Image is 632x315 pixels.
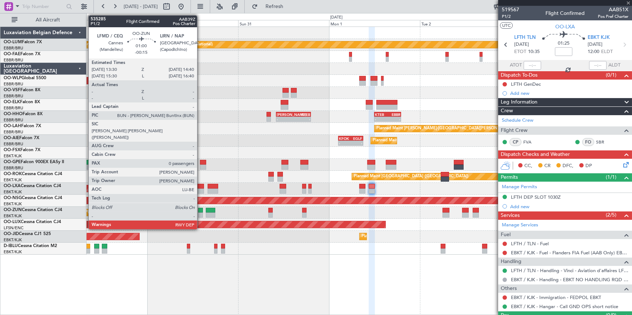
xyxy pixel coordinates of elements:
span: OO-LUX [4,220,21,224]
span: OO-GPE [4,160,21,164]
span: Leg Information [501,98,537,106]
a: OO-ROKCessna Citation CJ4 [4,172,62,176]
span: (1/1) [606,173,616,181]
div: - [351,141,362,145]
div: Add new [510,203,628,210]
div: Planned Maint Kortrijk-[GEOGRAPHIC_DATA] [100,171,185,182]
a: EBKT/KJK [4,237,22,243]
span: OO-JID [4,232,19,236]
a: EBKT/KJK [4,153,22,159]
a: LFSN/ENC [4,225,24,231]
span: Permits [501,173,518,182]
span: [DATE] [588,41,603,48]
a: EBKT/KJK [4,201,22,207]
span: 12:00 [588,48,599,56]
span: OO-ROK [4,172,22,176]
div: KTEB [375,112,388,117]
span: [DATE] [514,41,529,48]
div: - [339,141,351,145]
div: EGLF [351,136,362,141]
span: ALDT [608,62,620,69]
span: 01:25 [558,40,569,47]
div: Fri 29 [57,20,148,27]
div: EBBR [388,112,400,117]
a: OO-VSFFalcon 8X [4,88,40,92]
span: OO-LXA [4,184,21,188]
span: OO-FSX [4,148,20,152]
a: EBKT / KJK - Fuel - Flanders FIA Fuel (AAB Only) EBKT / KJK [511,250,628,256]
div: KFOK [339,136,351,141]
span: DP [585,162,592,170]
div: FO [582,138,594,146]
div: KTEB [293,112,310,117]
span: All Aircraft [19,17,77,23]
a: EBKT/KJK [4,213,22,219]
a: OO-LUMFalcon 7X [4,40,42,44]
span: ETOT [514,48,526,56]
span: OO-VSF [4,88,20,92]
span: (0/1) [606,71,616,79]
div: - [277,117,293,121]
div: Planned Maint [GEOGRAPHIC_DATA] ([GEOGRAPHIC_DATA]) [373,135,487,146]
span: DFC, [563,162,573,170]
span: OO-WLP [4,76,21,80]
button: UTC [500,22,513,29]
span: ATOT [510,62,522,69]
a: OO-FAEFalcon 7X [4,52,40,56]
div: CP [509,138,521,146]
div: Planned Maint [GEOGRAPHIC_DATA] ([GEOGRAPHIC_DATA]) [354,171,468,182]
div: [PERSON_NAME] [277,112,293,117]
a: OO-LXACessna Citation CJ4 [4,184,61,188]
span: (2/5) [606,211,616,219]
a: OO-NSGCessna Citation CJ4 [4,196,62,200]
span: Handling [501,258,521,266]
span: OO-AIE [4,136,19,140]
a: EBKT / KJK - Handling - EBKT NO HANDLING RQD FOR CJ [511,276,628,283]
a: EBKT / KJK - Immigration - FEDPOL EBKT [511,294,601,300]
div: LFTH DEP SLOT 1030Z [511,194,561,200]
a: EBBR/BRU [4,105,23,111]
div: LFTH GenDec [511,81,541,87]
span: OO-NSG [4,196,22,200]
span: OO-LUM [4,40,22,44]
span: LFTH TLN [514,34,536,41]
span: AAB51X [598,6,628,13]
span: OO-ZUN [4,208,22,212]
a: EBBR/BRU [4,117,23,123]
div: - [293,117,310,121]
button: All Aircraft [8,14,79,26]
a: EBBR/BRU [4,129,23,135]
span: P1/2 [502,13,519,20]
a: Manage Services [502,222,538,229]
span: OO-ELK [4,100,20,104]
a: EBKT/KJK [4,249,22,255]
a: OO-WLPGlobal 5500 [4,76,46,80]
div: Sat 30 [148,20,239,27]
a: OO-AIEFalcon 7X [4,136,39,140]
span: Services [501,211,520,220]
span: Crew [501,107,513,115]
a: EBBR/BRU [4,141,23,147]
a: OO-FSXFalcon 7X [4,148,40,152]
span: CR [544,162,551,170]
a: OO-LAHFalcon 7X [4,124,41,128]
div: Add new [510,90,628,96]
a: SBR [596,139,612,145]
span: CC, [524,162,532,170]
a: FVA [523,139,540,145]
div: Flight Confirmed [545,10,585,17]
a: EBBR/BRU [4,81,23,87]
span: OO-LAH [4,124,21,128]
a: EBBR/BRU [4,93,23,99]
a: OO-HHOFalcon 8X [4,112,43,116]
span: OO-HHO [4,112,23,116]
div: [DATE] [88,15,100,21]
a: Schedule Crew [502,117,533,124]
a: EBBR/BRU [4,57,23,63]
a: EBKT/KJK [4,177,22,183]
a: EBBR/BRU [4,45,23,51]
span: Fuel [501,231,511,239]
span: Pos Pref Charter [598,13,628,20]
div: - [388,117,400,121]
div: Mon 1 [329,20,420,27]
